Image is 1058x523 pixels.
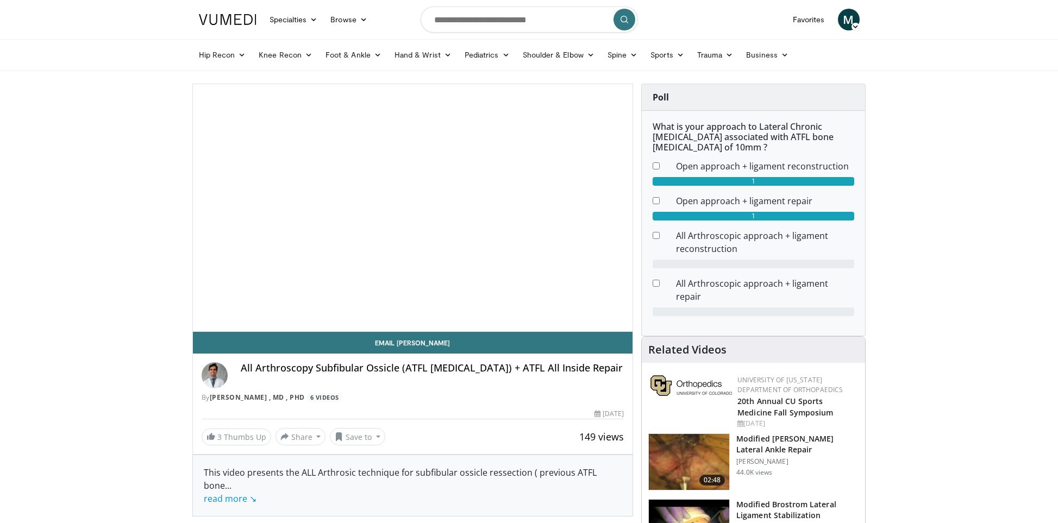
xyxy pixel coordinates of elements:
[650,375,732,396] img: 355603a8-37da-49b6-856f-e00d7e9307d3.png.150x105_q85_autocrop_double_scale_upscale_version-0.2.png
[204,466,622,505] div: This video presents the ALL Arthrosic technique for subfibular ossicle ressection ( previous ATFL...
[276,428,326,445] button: Share
[737,375,843,394] a: University of [US_STATE] Department of Orthopaedics
[736,499,859,521] h3: Modified Brostrom Lateral Ligament Stabilization
[330,428,385,445] button: Save to
[786,9,831,30] a: Favorites
[668,160,862,173] dd: Open approach + ligament reconstruction
[691,44,740,66] a: Trauma
[653,177,854,186] div: 1
[668,277,862,303] dd: All Arthroscopic approach + ligament repair
[306,393,342,402] a: 6 Videos
[192,44,253,66] a: Hip Recon
[252,44,319,66] a: Knee Recon
[594,409,624,419] div: [DATE]
[202,393,624,402] div: By
[668,229,862,255] dd: All Arthroscopic approach + ligament reconstruction
[838,9,860,30] a: M
[217,432,222,442] span: 3
[653,122,854,153] h6: What is your approach to Lateral Chronic [MEDICAL_DATA] associated with ATFL bone [MEDICAL_DATA] ...
[199,14,256,25] img: VuMedi Logo
[241,362,624,374] h4: All Arthroscopy Subfibular Ossicle (ATFL [MEDICAL_DATA]) + ATFL All Inside Repair
[202,362,228,388] img: Avatar
[193,84,633,332] video-js: Video Player
[324,9,374,30] a: Browse
[736,457,859,466] p: [PERSON_NAME]
[388,44,458,66] a: Hand & Wrist
[193,332,633,354] a: Email [PERSON_NAME]
[736,468,772,477] p: 44.0K views
[648,343,727,356] h4: Related Videos
[204,493,256,505] a: read more ↘
[699,475,725,486] span: 02:48
[653,212,854,220] div: 1
[601,44,644,66] a: Spine
[736,433,859,455] h3: Modified [PERSON_NAME] Lateral Ankle Repair
[648,433,859,491] a: 02:48 Modified [PERSON_NAME] Lateral Ankle Repair [PERSON_NAME] 44.0K views
[653,91,669,103] strong: Poll
[649,434,729,490] img: 38788_0000_3.png.150x105_q85_crop-smart_upscale.jpg
[644,44,691,66] a: Sports
[740,44,795,66] a: Business
[421,7,638,33] input: Search topics, interventions
[263,9,324,30] a: Specialties
[204,480,256,505] span: ...
[516,44,601,66] a: Shoulder & Elbow
[668,194,862,207] dd: Open approach + ligament repair
[202,429,271,445] a: 3 Thumbs Up
[737,396,833,418] a: 20th Annual CU Sports Medicine Fall Symposium
[319,44,388,66] a: Foot & Ankle
[458,44,516,66] a: Pediatrics
[210,393,305,402] a: [PERSON_NAME] , MD , PhD
[579,430,624,443] span: 149 views
[737,419,856,429] div: [DATE]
